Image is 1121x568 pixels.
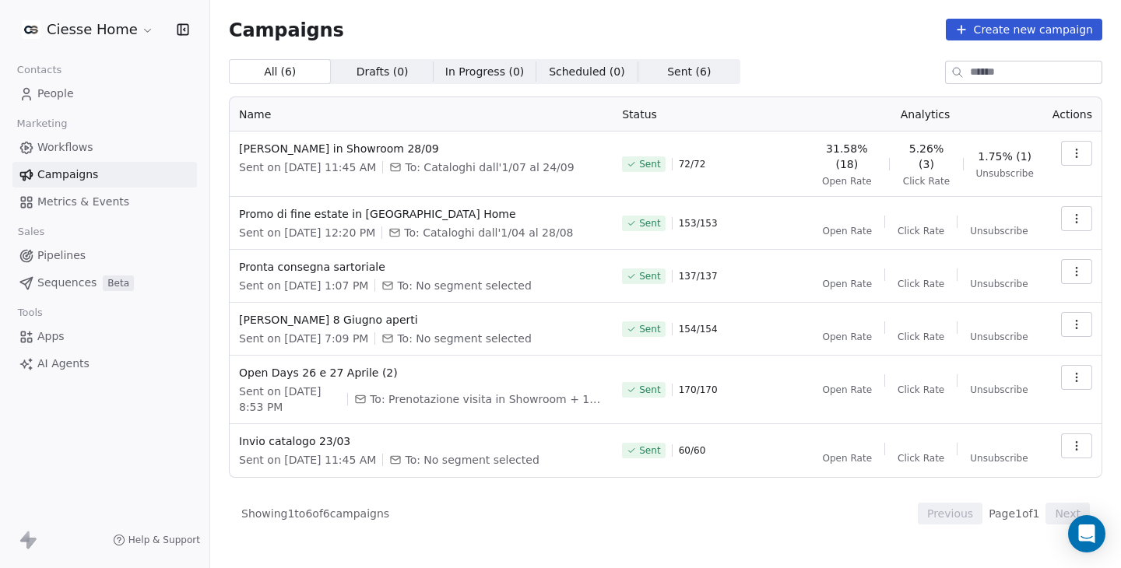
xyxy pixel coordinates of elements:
span: Click Rate [898,278,944,290]
span: To: Prenotazione visita in Showroom + 1 more [370,391,603,407]
a: Campaigns [12,162,197,188]
span: To: No segment selected [397,331,531,346]
span: Drafts ( 0 ) [357,64,409,80]
a: AI Agents [12,351,197,377]
button: Previous [918,503,982,524]
span: Open Rate [822,452,872,465]
span: Unsubscribe [970,452,1028,465]
button: Next [1045,503,1090,524]
span: Sent on [DATE] 8:53 PM [239,384,341,415]
span: To: Cataloghi dall'1/07 al 24/09 [405,160,574,175]
span: Click Rate [898,331,944,343]
span: Ciesse Home [47,19,138,40]
span: Click Rate [898,452,944,465]
span: Sales [11,220,51,244]
span: Unsubscribe [970,225,1028,237]
span: Pipelines [37,247,86,264]
a: Apps [12,324,197,349]
span: Sent on [DATE] 12:20 PM [239,225,375,240]
span: 170 / 170 [679,384,718,396]
a: SequencesBeta [12,270,197,296]
span: Open Rate [822,331,872,343]
span: Sent [639,270,660,282]
span: Sent [639,384,660,396]
span: 31.58% (18) [817,141,877,172]
span: Unsubscribe [970,384,1028,396]
span: Sent [639,158,660,170]
span: Scheduled ( 0 ) [549,64,625,80]
span: 60 / 60 [679,444,706,457]
span: 1.75% (1) [978,149,1031,164]
span: Open Days 26 e 27 Aprile (2) [239,365,603,380]
span: Beta [103,275,134,291]
th: Actions [1043,97,1102,131]
img: 391627526_642008681451298_2136090025570598449_n%20(2).jpg [22,20,40,39]
span: To: No segment selected [405,452,539,468]
span: To: No segment selected [397,278,531,293]
span: Open Rate [822,278,872,290]
span: [PERSON_NAME] in Showroom 28/09 [239,141,603,156]
span: Open Rate [822,384,872,396]
span: Unsubscribe [976,167,1034,180]
span: Showing 1 to 6 of 6 campaigns [241,506,389,521]
a: Workflows [12,135,197,160]
span: Campaigns [37,167,98,183]
a: Pipelines [12,243,197,268]
span: 153 / 153 [679,217,718,230]
button: Ciesse Home [19,16,157,43]
span: People [37,86,74,102]
span: Click Rate [898,225,944,237]
span: Sent [639,217,660,230]
th: Status [613,97,807,131]
span: 154 / 154 [679,323,718,335]
a: People [12,81,197,107]
span: Sent [639,323,660,335]
span: Unsubscribe [970,278,1028,290]
span: Sent ( 6 ) [667,64,711,80]
span: Sent [639,444,660,457]
span: In Progress ( 0 ) [445,64,525,80]
span: To: Cataloghi dall'1/04 al 28/08 [404,225,573,240]
span: 137 / 137 [679,270,718,282]
span: Sent on [DATE] 1:07 PM [239,278,368,293]
span: Help & Support [128,534,200,546]
span: [PERSON_NAME] 8 Giugno aperti [239,312,603,328]
span: Sent on [DATE] 11:45 AM [239,452,376,468]
span: Apps [37,328,65,345]
span: Open Rate [822,225,872,237]
span: Campaigns [229,19,344,40]
span: Sent on [DATE] 7:09 PM [239,331,368,346]
a: Help & Support [113,534,200,546]
span: 72 / 72 [679,158,706,170]
span: Unsubscribe [970,331,1028,343]
span: Metrics & Events [37,194,129,210]
span: Page 1 of 1 [989,506,1039,521]
div: Open Intercom Messenger [1068,515,1105,552]
span: Pronta consegna sartoriale [239,259,603,275]
th: Analytics [807,97,1043,131]
span: Workflows [37,139,93,156]
span: Promo di fine estate in [GEOGRAPHIC_DATA] Home [239,206,603,222]
span: 5.26% (3) [902,141,950,172]
a: Metrics & Events [12,189,197,215]
span: Open Rate [822,175,872,188]
span: Sequences [37,275,97,291]
span: AI Agents [37,356,90,372]
button: Create new campaign [946,19,1102,40]
span: Click Rate [903,175,950,188]
span: Marketing [10,112,74,135]
th: Name [230,97,613,131]
span: Contacts [10,58,69,82]
span: Sent on [DATE] 11:45 AM [239,160,376,175]
span: Tools [11,301,49,324]
span: Click Rate [898,384,944,396]
span: Invio catalogo 23/03 [239,433,603,449]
